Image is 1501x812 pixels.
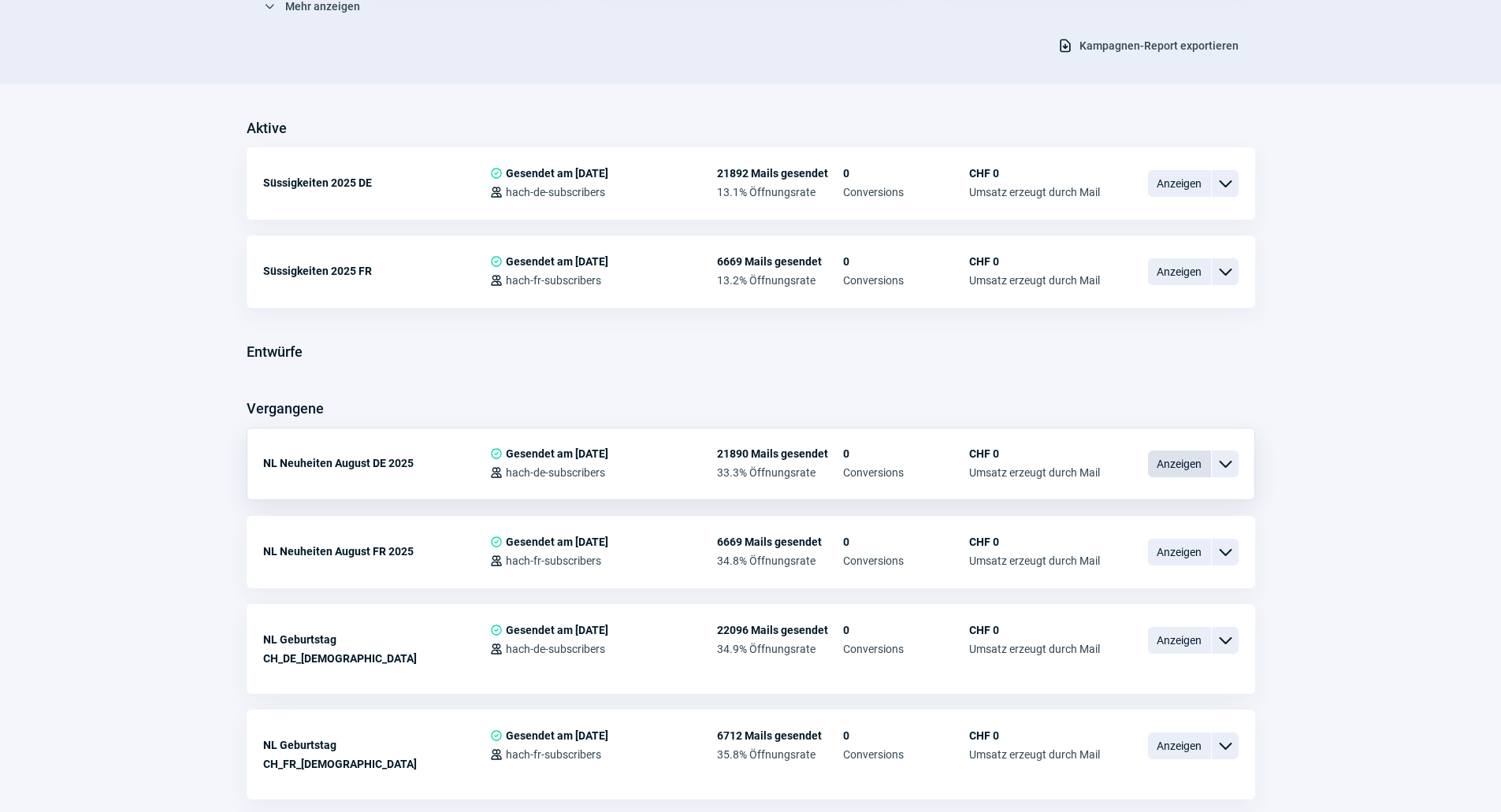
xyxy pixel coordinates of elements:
[1079,33,1239,58] span: Kampagnen-Report exportieren
[969,624,1100,636] span: CHF 0
[843,167,969,180] span: 0
[843,466,969,479] span: Conversions
[969,729,1100,742] span: CHF 0
[717,536,843,548] span: 6669 Mails gesendet
[717,167,843,180] span: 21892 Mails gesendet
[506,466,605,479] span: hach-de-subscribers
[843,729,969,742] span: 0
[969,167,1100,180] span: CHF 0
[843,624,969,636] span: 0
[843,255,969,268] span: 0
[843,274,969,287] span: Conversions
[1148,170,1211,197] span: Anzeigen
[969,536,1100,548] span: CHF 0
[717,643,843,655] span: 34.9% Öffnungsrate
[843,643,969,655] span: Conversions
[717,624,843,636] span: 22096 Mails gesendet
[969,447,1100,460] span: CHF 0
[717,466,843,479] span: 33.3% Öffnungsrate
[969,274,1100,287] span: Umsatz erzeugt durch Mail
[506,748,601,761] span: hach-fr-subscribers
[717,729,843,742] span: 6712 Mails gesendet
[247,396,324,421] h3: Vergangene
[843,186,969,198] span: Conversions
[506,643,605,655] span: hach-de-subscribers
[969,554,1100,567] span: Umsatz erzeugt durch Mail
[506,167,608,180] span: Gesendet am [DATE]
[1148,732,1211,759] span: Anzeigen
[506,729,608,742] span: Gesendet am [DATE]
[247,116,287,141] h3: Aktive
[1041,32,1255,59] button: Kampagnen-Report exportieren
[717,274,843,287] span: 13.2% Öffnungsrate
[843,554,969,567] span: Conversions
[717,554,843,567] span: 34.8% Öffnungsrate
[969,255,1100,268] span: CHF 0
[717,186,843,198] span: 13.1% Öffnungsrate
[969,186,1100,198] span: Umsatz erzeugt durch Mail
[506,447,608,460] span: Gesendet am [DATE]
[1148,450,1211,477] span: Anzeigen
[969,748,1100,761] span: Umsatz erzeugt durch Mail
[263,167,490,198] div: Süssigkeiten 2025 DE
[1148,258,1211,285] span: Anzeigen
[843,536,969,548] span: 0
[263,255,490,287] div: Süssigkeiten 2025 FR
[969,643,1100,655] span: Umsatz erzeugt durch Mail
[1148,627,1211,654] span: Anzeigen
[506,624,608,636] span: Gesendet am [DATE]
[263,729,490,780] div: NL Geburtstag CH_FR_[DEMOGRAPHIC_DATA]
[263,447,490,479] div: NL Neuheiten August DE 2025
[263,624,490,674] div: NL Geburtstag CH_DE_[DEMOGRAPHIC_DATA]
[717,748,843,761] span: 35.8% Öffnungsrate
[843,447,969,460] span: 0
[263,536,490,567] div: NL Neuheiten August FR 2025
[717,255,843,268] span: 6669 Mails gesendet
[1148,539,1211,565] span: Anzeigen
[506,554,601,567] span: hach-fr-subscribers
[969,466,1100,479] span: Umsatz erzeugt durch Mail
[247,339,303,365] h3: Entwürfe
[506,255,608,268] span: Gesendet am [DATE]
[506,274,601,287] span: hach-fr-subscribers
[843,748,969,761] span: Conversions
[506,536,608,548] span: Gesendet am [DATE]
[506,186,605,198] span: hach-de-subscribers
[717,447,843,460] span: 21890 Mails gesendet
